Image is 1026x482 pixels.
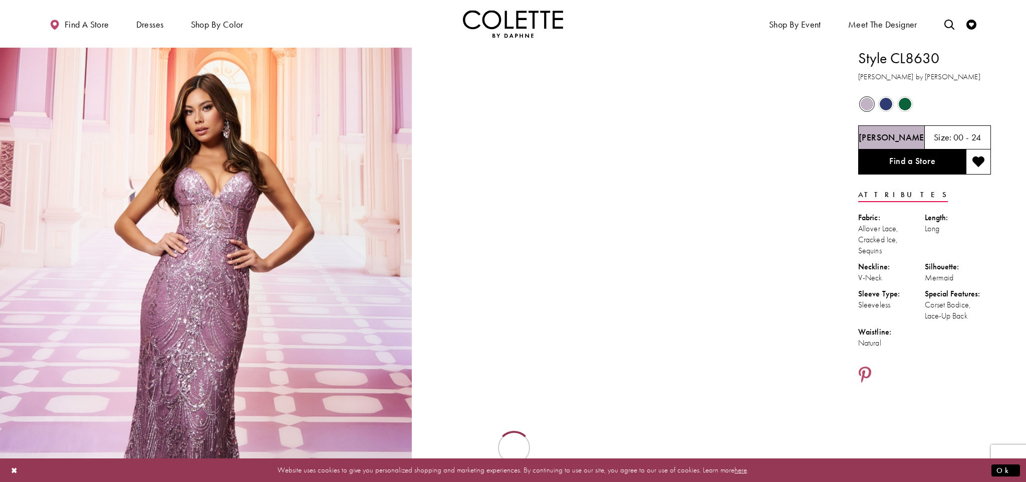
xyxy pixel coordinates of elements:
div: Sleeveless [858,299,925,310]
a: Toggle search [942,10,957,38]
div: Fabric: [858,212,925,223]
div: Product color controls state depends on size chosen [858,95,991,114]
span: Shop By Event [766,10,824,38]
span: Meet the designer [848,20,917,30]
div: Length: [925,212,991,223]
div: Corset Bodice, Lace-Up Back [925,299,991,322]
h3: [PERSON_NAME] by [PERSON_NAME] [858,71,991,83]
span: Find a store [65,20,109,30]
h1: Style CL8630 [858,48,991,69]
button: Add to wishlist [966,149,991,175]
div: Sleeve Type: [858,288,925,299]
h5: 00 - 24 [953,132,981,142]
span: Shop by color [191,20,243,30]
div: Waistline: [858,327,925,338]
div: Special Features: [925,288,991,299]
div: Mermaid [925,272,991,283]
div: Heather [858,95,876,113]
div: Allover Lace, Cracked Ice, Sequins [858,223,925,256]
div: Hunter Green [896,95,914,113]
button: Close Dialog [6,461,23,479]
div: Natural [858,338,925,349]
span: Shop By Event [769,20,821,30]
h5: Chosen color [859,132,927,142]
a: Check Wishlist [964,10,979,38]
video: Style CL8630 Colette by Daphne #1 autoplay loop mute video [417,48,829,254]
a: Visit Home Page [463,10,563,38]
div: Navy Blue [877,95,895,113]
span: Size: [934,131,952,143]
a: Attributes [858,188,948,202]
a: here [734,465,747,475]
span: Dresses [134,10,166,38]
span: Shop by color [188,10,246,38]
a: Find a store [47,10,111,38]
a: Find a Store [858,149,966,175]
span: Dresses [136,20,164,30]
div: Neckline: [858,261,925,272]
button: Submit Dialog [991,464,1020,476]
div: Silhouette: [925,261,991,272]
a: Share using Pinterest - Opens in new tab [858,366,872,385]
div: Long [925,223,991,234]
p: Website uses cookies to give you personalized shopping and marketing experiences. By continuing t... [72,463,954,477]
img: Colette by Daphne [463,10,563,38]
a: Meet the designer [846,10,920,38]
div: V-Neck [858,272,925,283]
